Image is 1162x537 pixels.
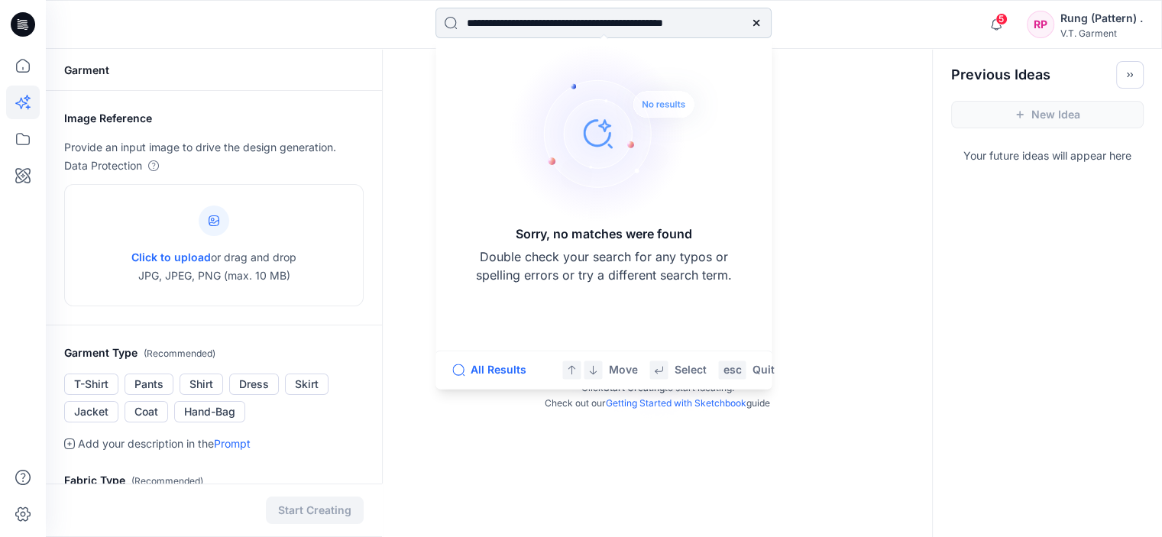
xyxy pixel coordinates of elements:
[180,374,223,395] button: Shirt
[64,471,364,490] h2: Fabric Type
[64,109,364,128] h2: Image Reference
[64,344,364,363] h2: Garment Type
[509,41,723,225] img: Sorry, no matches were found
[229,374,279,395] button: Dress
[516,225,691,243] h5: Sorry, no matches were found
[448,360,532,380] button: All Results
[752,361,774,379] p: Quit
[674,361,706,379] p: Select
[1027,11,1054,38] div: RP
[131,248,296,285] p: or drag and drop JPG, JPEG, PNG (max. 10 MB)
[144,348,215,359] span: ( Recommended )
[78,435,251,453] p: Add your description in the
[608,361,637,379] p: Move
[64,401,118,422] button: Jacket
[474,247,733,284] p: Double check your search for any typos or spelling errors or try a different search term.
[723,361,741,379] p: esc
[285,374,329,395] button: Skirt
[1060,9,1143,27] div: Rung (Pattern) .
[951,66,1050,84] h2: Previous Ideas
[125,401,168,422] button: Coat
[125,374,173,395] button: Pants
[995,13,1008,25] span: 5
[1060,27,1143,39] div: V.T. Garment
[174,401,245,422] button: Hand-Bag
[64,374,118,395] button: T-Shirt
[214,437,251,450] a: Prompt
[606,397,746,409] a: Getting Started with Sketchbook
[131,251,211,264] span: Click to upload
[1116,61,1144,89] button: Toggle idea bar
[64,138,364,157] p: Provide an input image to drive the design generation.
[545,380,770,411] p: Click to start ideating. Check out our guide
[933,141,1162,165] p: Your future ideas will appear here
[64,157,142,175] p: Data Protection
[604,382,665,393] span: Start Creating
[131,475,203,487] span: ( Recommended )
